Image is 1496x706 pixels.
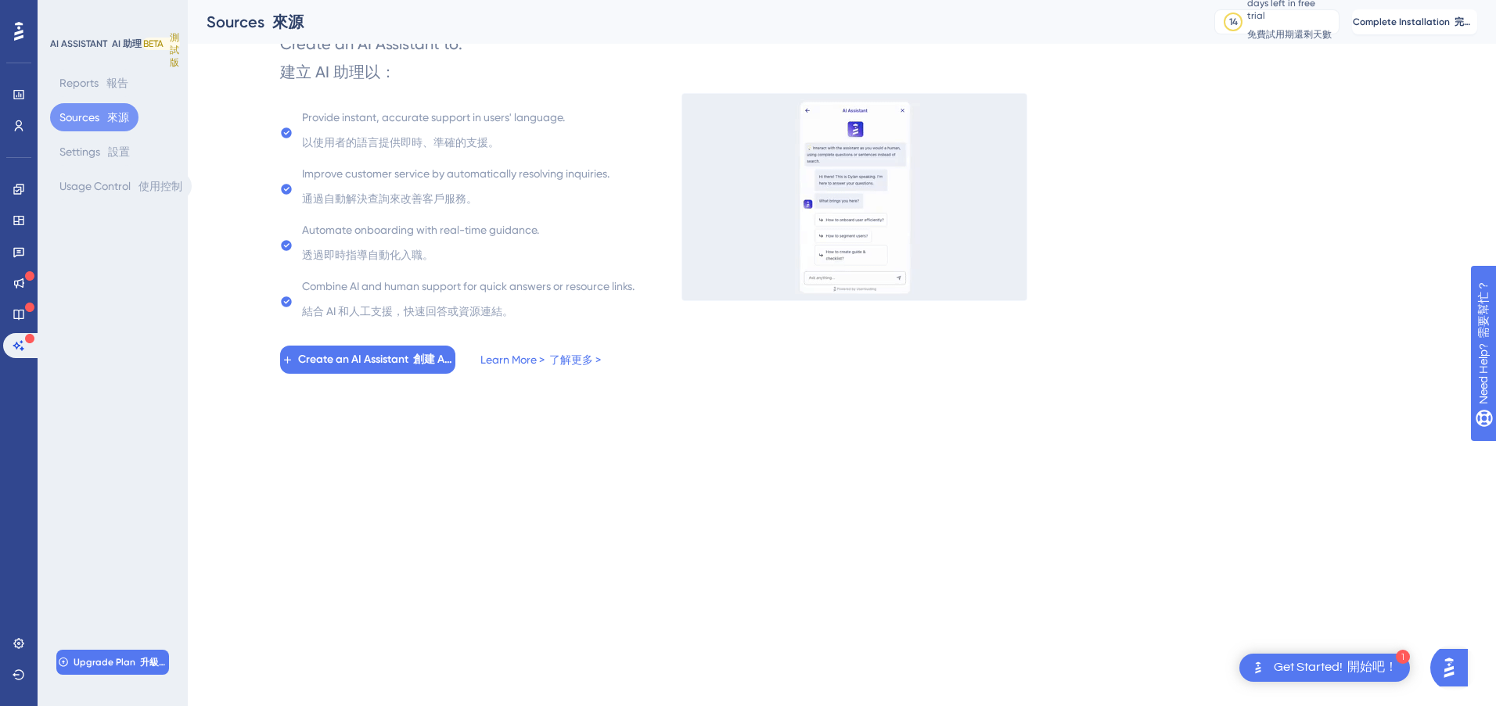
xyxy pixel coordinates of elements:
[272,13,304,31] font: 來源
[112,38,142,49] font: AI 助理
[1239,654,1410,682] div: Open Get Started! checklist, remaining modules: 1
[50,172,192,200] button: Usage Control 使用控制
[107,111,129,124] font: 來源
[280,346,455,374] button: Create an AI Assistant 創建 AI 助手
[302,249,433,261] font: 透過即時指導自動化入職。
[74,656,167,668] span: Upgrade Plan
[106,77,128,89] font: 報告
[280,63,396,81] font: 建立 AI 助理以：
[302,305,513,317] font: 結合 AI 和人工支援，快速回答或資源連結。
[1353,16,1476,28] span: Complete Installation
[170,32,179,68] font: 測試版
[50,69,138,97] button: Reports 報告
[50,138,139,166] button: Settings 設置
[280,33,462,89] div: Create an AI Assistant to:
[302,136,499,149] font: 以使用者的語言提供即時、準確的支援。
[549,353,601,366] font: 了解更多 >
[480,350,601,369] a: Learn More > 了解更多 >
[138,180,182,192] font: 使用控制
[140,657,178,668] font: 升級計劃
[681,93,1027,301] img: 536038c8a6906fa413afa21d633a6c1c.gif
[56,650,169,675] button: Upgrade Plan 升級計劃
[1249,658,1268,677] img: launcher-image-alternative-text
[302,220,539,271] div: Automate onboarding with real-time guidance.
[50,103,138,131] button: Sources 來源
[1274,659,1397,676] div: Get Started!
[1352,9,1477,34] button: Complete Installation 完成安裝
[302,192,477,205] font: 通過自動解決查詢來改善客戶服務。
[302,277,635,327] div: Combine AI and human support for quick answers or resource links.
[1247,29,1332,40] font: 免費試用期還剩天數
[1347,661,1397,673] font: 開始吧！
[108,145,130,158] font: 設置
[302,164,610,214] div: Improve customer service by automatically resolving inquiries.
[1229,16,1238,28] div: 14
[302,108,565,158] div: Provide instant, accurate support in users' language.
[207,11,1175,33] div: Sources
[142,38,180,50] div: BETA
[298,350,454,369] span: Create an AI Assistant
[1455,16,1492,27] font: 完成安裝
[38,4,162,23] span: Need Help?
[103,7,162,19] font: 需要幫忙？
[1396,650,1410,664] div: 1
[50,38,142,50] div: AI ASSISTANT
[413,353,472,366] font: 創建 AI 助手
[1430,644,1477,691] iframe: UserGuiding AI Assistant Launcher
